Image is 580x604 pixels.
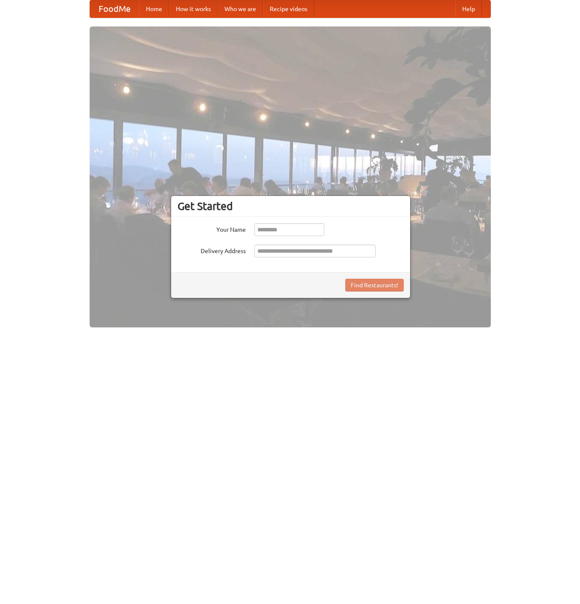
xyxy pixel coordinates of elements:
[218,0,263,18] a: Who we are
[345,279,404,292] button: Find Restaurants!
[455,0,482,18] a: Help
[169,0,218,18] a: How it works
[263,0,314,18] a: Recipe videos
[178,223,246,234] label: Your Name
[90,0,139,18] a: FoodMe
[178,200,404,213] h3: Get Started
[178,245,246,255] label: Delivery Address
[139,0,169,18] a: Home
